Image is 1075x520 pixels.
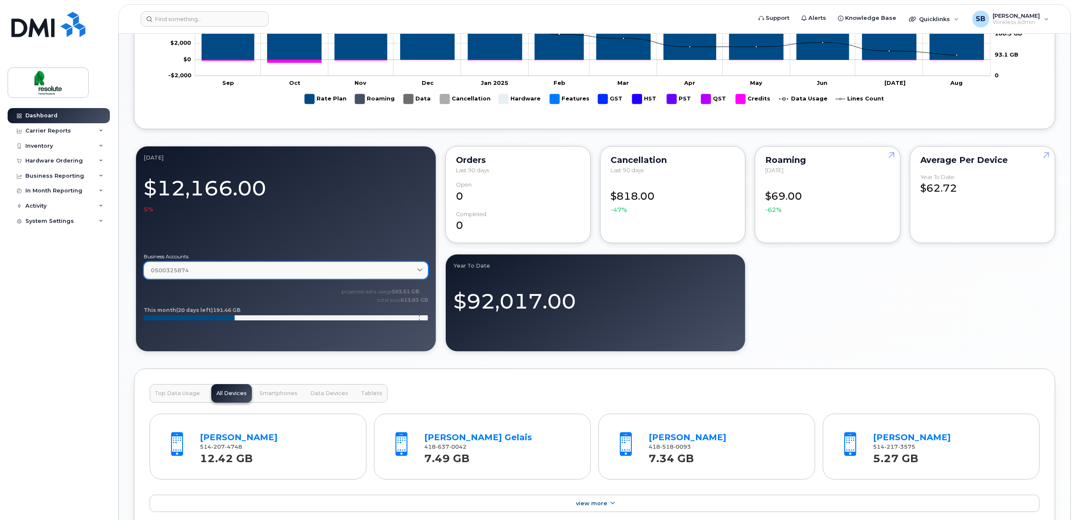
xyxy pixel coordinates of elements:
button: Top Data Usage [150,384,205,403]
span: 637 [436,444,449,450]
tspan: 593.51 GB [392,288,419,295]
span: -62% [765,206,782,214]
g: Data Usage [779,91,827,107]
span: Quicklinks [919,16,950,22]
a: View More [150,495,1040,512]
g: Features [550,91,589,107]
a: 0500325874 [144,262,428,279]
div: $818.00 [611,181,735,214]
span: 3575 [898,444,915,450]
g: Credits [736,91,771,107]
tspan: (20 days left) [176,307,213,313]
div: 0 [456,211,580,233]
div: Year to Date [453,262,738,269]
div: $92,017.00 [453,279,738,316]
button: Tablets [356,384,387,403]
input: Find something... [141,11,269,27]
g: Data [404,91,431,107]
g: Hardware [499,91,541,107]
tspan: -$2,000 [168,72,191,79]
a: Knowledge Base [832,10,902,27]
tspan: Aug [950,79,963,86]
span: 4748 [225,444,242,450]
div: Open [456,181,472,188]
div: August 2025 [144,154,428,161]
a: [PERSON_NAME] [873,432,951,442]
g: Lines Count [835,91,884,107]
span: Support [766,14,789,22]
tspan: Nov [355,79,366,86]
g: HST [632,91,658,107]
tspan: Jan 2025 [481,79,508,86]
span: Data Devices [310,390,348,397]
strong: 5.27 GB [873,447,918,465]
span: 514 [873,444,915,450]
span: -47% [611,206,627,214]
g: Rate Plan [305,91,347,107]
div: Year to Date [920,174,955,180]
label: Business Accounts [144,254,428,259]
g: Cancellation [440,91,491,107]
tspan: 0 [995,72,999,79]
span: 207 [211,444,225,450]
div: Cancellation [611,157,735,163]
tspan: 613.83 GB [401,297,428,303]
div: $62.72 [920,174,1045,196]
span: Alerts [808,14,826,22]
tspan: This month [144,307,176,313]
g: $0 [168,72,191,79]
span: Wireless Admin [993,19,1040,26]
a: [PERSON_NAME] Gelais [424,432,532,442]
tspan: 191.46 GB [213,307,240,313]
div: $12,166.00 [144,171,428,214]
tspan: Mar [617,79,629,86]
div: Roaming [765,157,889,163]
span: 0500325874 [151,266,189,274]
g: QST [701,91,727,107]
span: 217 [884,444,898,450]
tspan: $2,000 [170,40,191,46]
div: $69.00 [765,181,889,214]
span: 418 [649,444,691,450]
tspan: Oct [289,79,300,86]
g: $0 [170,40,191,46]
tspan: 93.1 GB [995,51,1018,58]
text: projected data usage [341,288,419,295]
span: 418 [424,444,467,450]
strong: 12.42 GB [200,447,253,465]
tspan: $0 [183,56,191,62]
strong: 7.34 GB [649,447,694,465]
g: Legend [305,91,884,107]
strong: 7.49 GB [424,447,469,465]
span: Top Data Usage [155,390,200,397]
span: SB [976,14,985,24]
span: Last 90 days [611,167,644,173]
tspan: [DATE] [884,79,906,86]
div: Stephane Boily [966,11,1055,27]
div: 0 [456,181,580,203]
button: Data Devices [305,384,353,403]
span: 514 [200,444,242,450]
g: PST [667,91,693,107]
tspan: May [750,79,762,86]
span: Tablets [361,390,382,397]
span: [DATE] [765,167,783,173]
a: [PERSON_NAME] [649,432,726,442]
text: total pool [377,297,428,303]
span: Smartphones [259,390,297,397]
span: Knowledge Base [845,14,896,22]
a: Alerts [795,10,832,27]
span: 518 [660,444,674,450]
button: Smartphones [254,384,303,403]
span: View More [576,500,607,506]
tspan: Sep [222,79,234,86]
g: Roaming [355,91,395,107]
tspan: Feb [554,79,565,86]
span: 5% [144,205,153,214]
div: Quicklinks [903,11,965,27]
g: GST [598,91,624,107]
tspan: 186.3 GB [995,30,1022,37]
span: 0093 [674,444,691,450]
div: Average per Device [920,157,1045,163]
